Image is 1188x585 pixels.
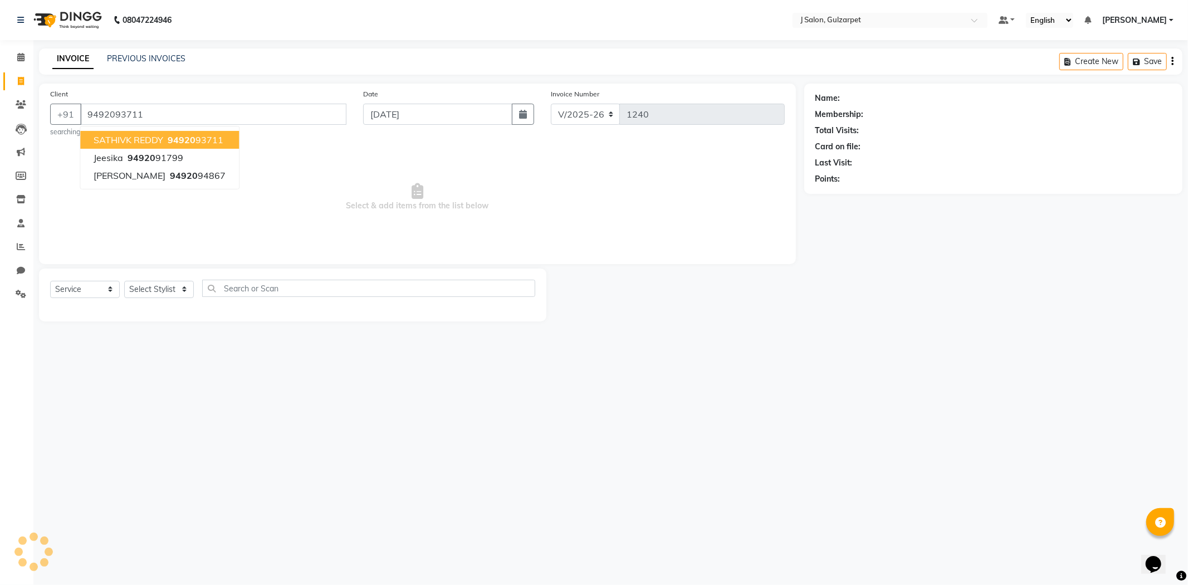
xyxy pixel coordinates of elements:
[815,173,840,185] div: Points:
[128,152,155,163] span: 94920
[50,127,346,137] small: searching...
[52,49,94,69] a: INVOICE
[50,89,68,99] label: Client
[80,104,346,125] input: Search by Name/Mobile/Email/Code
[815,141,861,153] div: Card on file:
[363,89,378,99] label: Date
[815,92,840,104] div: Name:
[168,134,195,145] span: 94920
[50,104,81,125] button: +91
[202,280,535,297] input: Search or Scan
[94,170,165,181] span: [PERSON_NAME]
[815,157,853,169] div: Last Visit:
[170,170,198,181] span: 94920
[815,125,859,136] div: Total Visits:
[165,134,223,145] ngb-highlight: 93711
[123,4,172,36] b: 08047224946
[28,4,105,36] img: logo
[1059,53,1123,70] button: Create New
[1128,53,1167,70] button: Save
[50,142,785,253] span: Select & add items from the list below
[1102,14,1167,26] span: [PERSON_NAME]
[168,170,226,181] ngb-highlight: 94867
[815,109,864,120] div: Membership:
[94,134,163,145] span: SATHIVK REDDY
[107,53,185,64] a: PREVIOUS INVOICES
[125,152,183,163] ngb-highlight: 91799
[94,152,123,163] span: Jeesika
[551,89,599,99] label: Invoice Number
[1141,540,1177,574] iframe: chat widget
